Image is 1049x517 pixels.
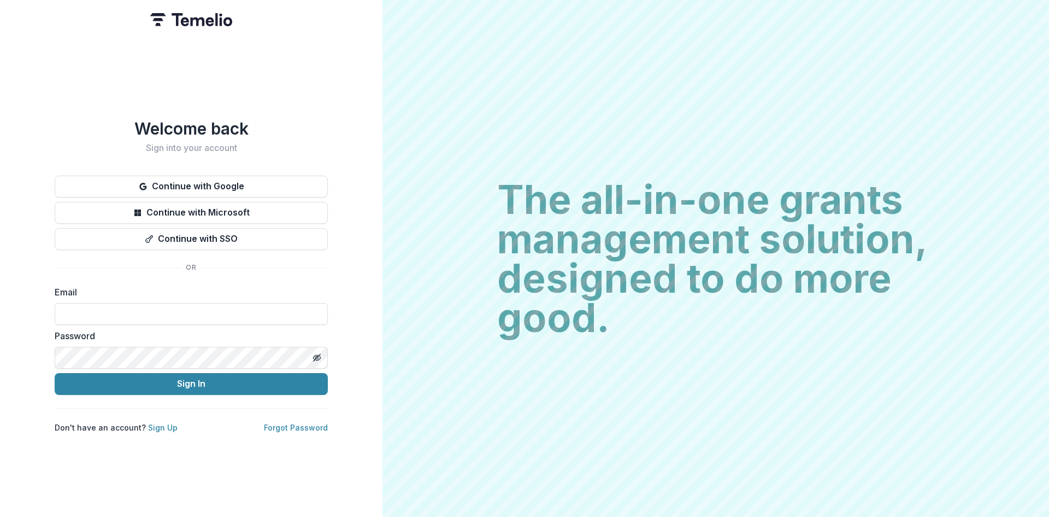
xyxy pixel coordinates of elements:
a: Forgot Password [264,423,328,432]
button: Sign In [55,373,328,395]
a: Sign Up [148,423,178,432]
button: Toggle password visibility [308,349,326,367]
button: Continue with SSO [55,228,328,250]
label: Password [55,329,321,342]
button: Continue with Google [55,176,328,197]
h2: Sign into your account [55,143,328,153]
label: Email [55,286,321,299]
button: Continue with Microsoft [55,202,328,224]
p: Don't have an account? [55,422,178,433]
h1: Welcome back [55,119,328,138]
img: Temelio [150,13,232,26]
